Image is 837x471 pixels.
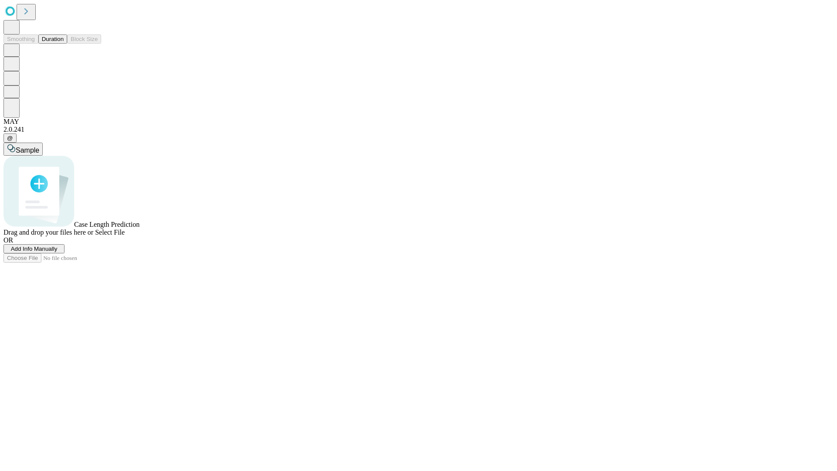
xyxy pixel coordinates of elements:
[3,143,43,156] button: Sample
[11,246,58,252] span: Add Info Manually
[3,34,38,44] button: Smoothing
[95,229,125,236] span: Select File
[3,229,93,236] span: Drag and drop your files here or
[74,221,139,228] span: Case Length Prediction
[16,147,39,154] span: Sample
[3,118,834,126] div: MAY
[3,244,65,253] button: Add Info Manually
[3,126,834,133] div: 2.0.241
[7,135,13,141] span: @
[38,34,67,44] button: Duration
[67,34,101,44] button: Block Size
[3,236,13,244] span: OR
[3,133,17,143] button: @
